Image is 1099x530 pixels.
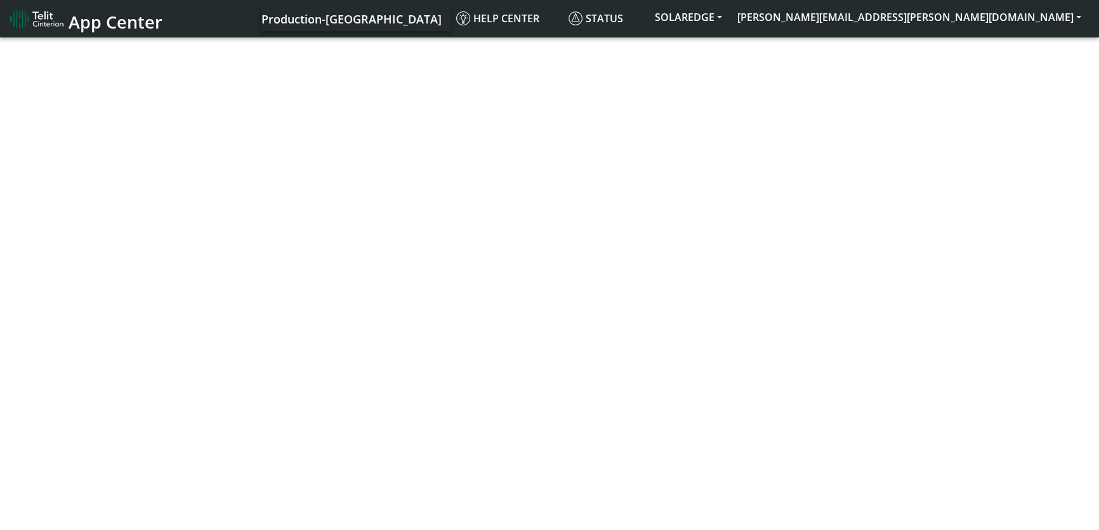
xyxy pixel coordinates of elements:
span: Status [569,11,623,25]
span: Production-[GEOGRAPHIC_DATA] [261,11,442,27]
a: App Center [10,5,161,32]
span: App Center [69,10,162,34]
img: status.svg [569,11,582,25]
a: Help center [451,6,563,31]
img: logo-telit-cinterion-gw-new.png [10,9,63,29]
a: Your current platform instance [261,6,441,31]
span: Help center [456,11,539,25]
button: [PERSON_NAME][EMAIL_ADDRESS][PERSON_NAME][DOMAIN_NAME] [730,6,1089,29]
button: SOLAREDGE [647,6,730,29]
a: Status [563,6,647,31]
img: knowledge.svg [456,11,470,25]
